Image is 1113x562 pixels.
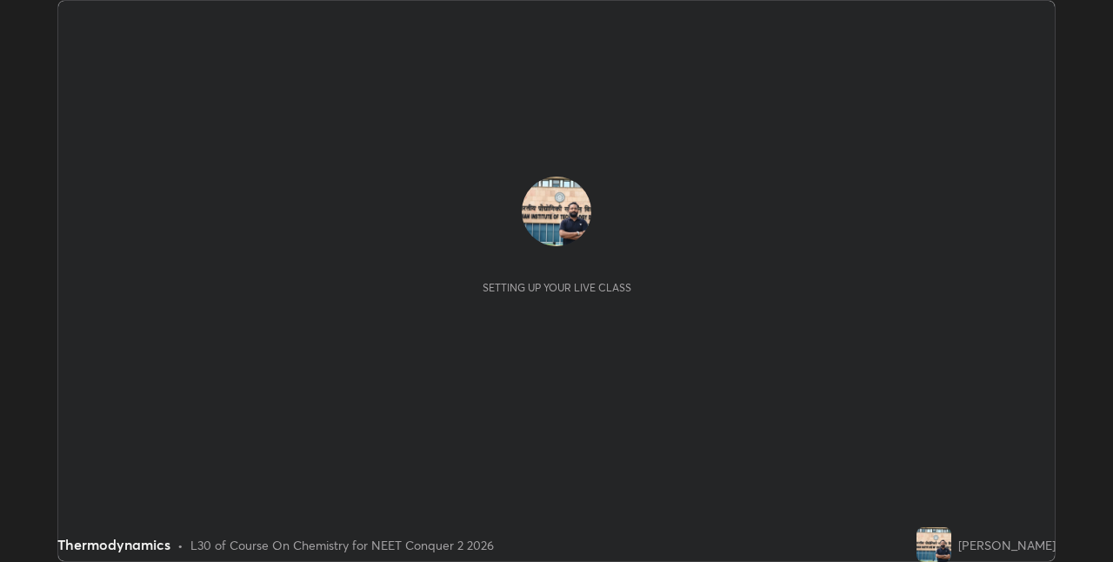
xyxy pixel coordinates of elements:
[522,177,591,246] img: 52c50036a11c4c1abd50e1ac304482e7.jpg
[483,281,631,294] div: Setting up your live class
[57,534,170,555] div: Thermodynamics
[916,527,951,562] img: 52c50036a11c4c1abd50e1ac304482e7.jpg
[958,536,1056,554] div: [PERSON_NAME]
[190,536,494,554] div: L30 of Course On Chemistry for NEET Conquer 2 2026
[177,536,183,554] div: •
